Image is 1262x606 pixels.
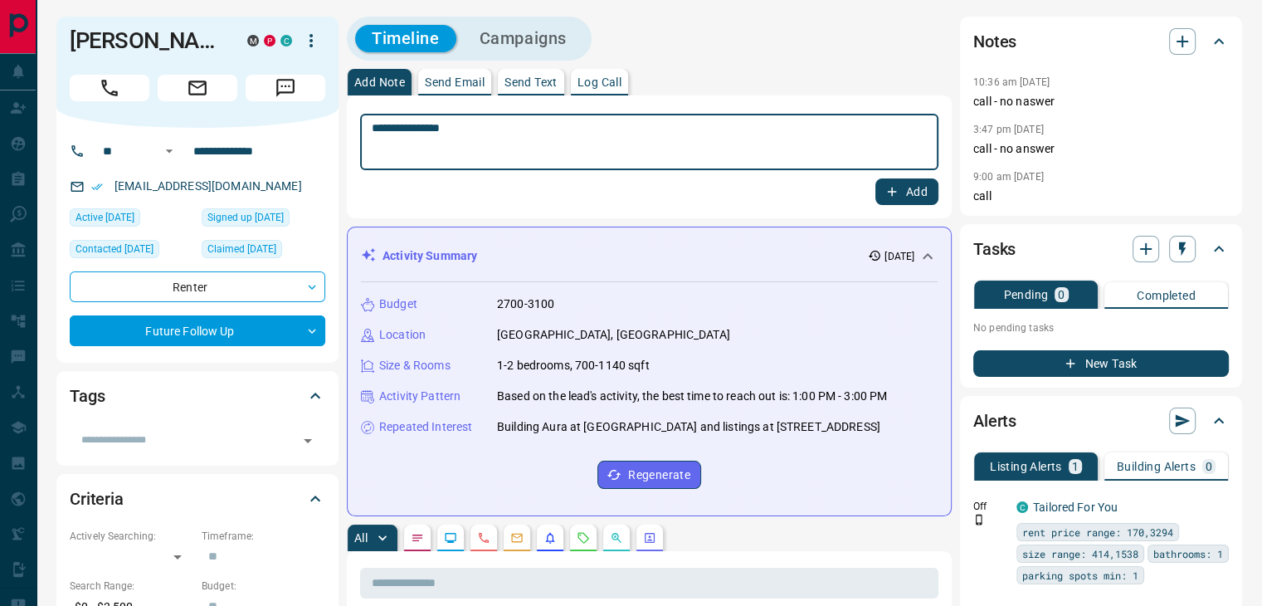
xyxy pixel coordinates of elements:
[70,240,193,263] div: Thu Aug 14 2025
[76,209,134,226] span: Active [DATE]
[510,531,524,545] svg: Emails
[70,75,149,101] span: Call
[1022,524,1173,540] span: rent price range: 170,3294
[973,171,1044,183] p: 9:00 am [DATE]
[990,461,1062,472] p: Listing Alerts
[70,479,325,519] div: Criteria
[202,579,325,594] p: Budget:
[264,35,275,46] div: property.ca
[70,315,325,346] div: Future Follow Up
[91,181,103,193] svg: Email Verified
[973,514,985,525] svg: Push Notification Only
[504,76,558,88] p: Send Text
[973,28,1016,55] h2: Notes
[379,296,417,313] p: Budget
[463,25,583,52] button: Campaigns
[379,388,460,405] p: Activity Pattern
[497,296,554,313] p: 2700-3100
[643,531,656,545] svg: Agent Actions
[884,249,914,264] p: [DATE]
[973,140,1229,158] p: call - no answer
[1153,545,1223,562] span: bathrooms: 1
[159,141,179,161] button: Open
[379,357,451,374] p: Size & Rooms
[1058,289,1065,301] p: 0
[1206,461,1212,472] p: 0
[361,241,938,271] div: Activity Summary[DATE]
[543,531,557,545] svg: Listing Alerts
[1137,290,1196,301] p: Completed
[1003,289,1048,301] p: Pending
[280,35,292,46] div: condos.ca
[70,529,193,544] p: Actively Searching:
[76,241,153,257] span: Contacted [DATE]
[411,531,424,545] svg: Notes
[973,408,1016,434] h2: Alerts
[973,499,1006,514] p: Off
[444,531,457,545] svg: Lead Browsing Activity
[1117,461,1196,472] p: Building Alerts
[70,271,325,302] div: Renter
[70,208,193,232] div: Thu Jul 31 2025
[1016,501,1028,513] div: condos.ca
[973,188,1229,205] p: call
[973,124,1044,135] p: 3:47 pm [DATE]
[70,383,105,409] h2: Tags
[973,22,1229,61] div: Notes
[202,529,325,544] p: Timeframe:
[497,326,730,344] p: [GEOGRAPHIC_DATA], [GEOGRAPHIC_DATA]
[1022,567,1138,584] span: parking spots min: 1
[158,75,237,101] span: Email
[354,76,405,88] p: Add Note
[202,208,325,232] div: Sun Dec 19 2021
[973,315,1229,340] p: No pending tasks
[973,350,1229,377] button: New Task
[70,579,193,594] p: Search Range:
[1022,545,1138,562] span: size range: 414,1538
[379,418,472,436] p: Repeated Interest
[973,76,1050,88] p: 10:36 am [DATE]
[70,376,325,416] div: Tags
[382,247,477,265] p: Activity Summary
[207,209,284,226] span: Signed up [DATE]
[425,76,485,88] p: Send Email
[70,486,124,512] h2: Criteria
[247,35,259,46] div: mrloft.ca
[973,93,1229,110] p: call - no naswer
[246,75,325,101] span: Message
[875,178,938,205] button: Add
[577,531,590,545] svg: Requests
[973,236,1016,262] h2: Tasks
[1072,461,1079,472] p: 1
[355,25,456,52] button: Timeline
[477,531,490,545] svg: Calls
[577,76,621,88] p: Log Call
[354,532,368,544] p: All
[497,357,650,374] p: 1-2 bedrooms, 700-1140 sqft
[973,229,1229,269] div: Tasks
[115,179,302,193] a: [EMAIL_ADDRESS][DOMAIN_NAME]
[497,388,887,405] p: Based on the lead's activity, the best time to reach out is: 1:00 PM - 3:00 PM
[1033,501,1118,514] a: Tailored For You
[497,418,880,436] p: Building Aura at [GEOGRAPHIC_DATA] and listings at [STREET_ADDRESS]
[973,401,1229,441] div: Alerts
[597,461,701,489] button: Regenerate
[70,27,222,54] h1: [PERSON_NAME]
[296,429,319,452] button: Open
[202,240,325,263] div: Fri Aug 01 2025
[379,326,426,344] p: Location
[610,531,623,545] svg: Opportunities
[207,241,276,257] span: Claimed [DATE]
